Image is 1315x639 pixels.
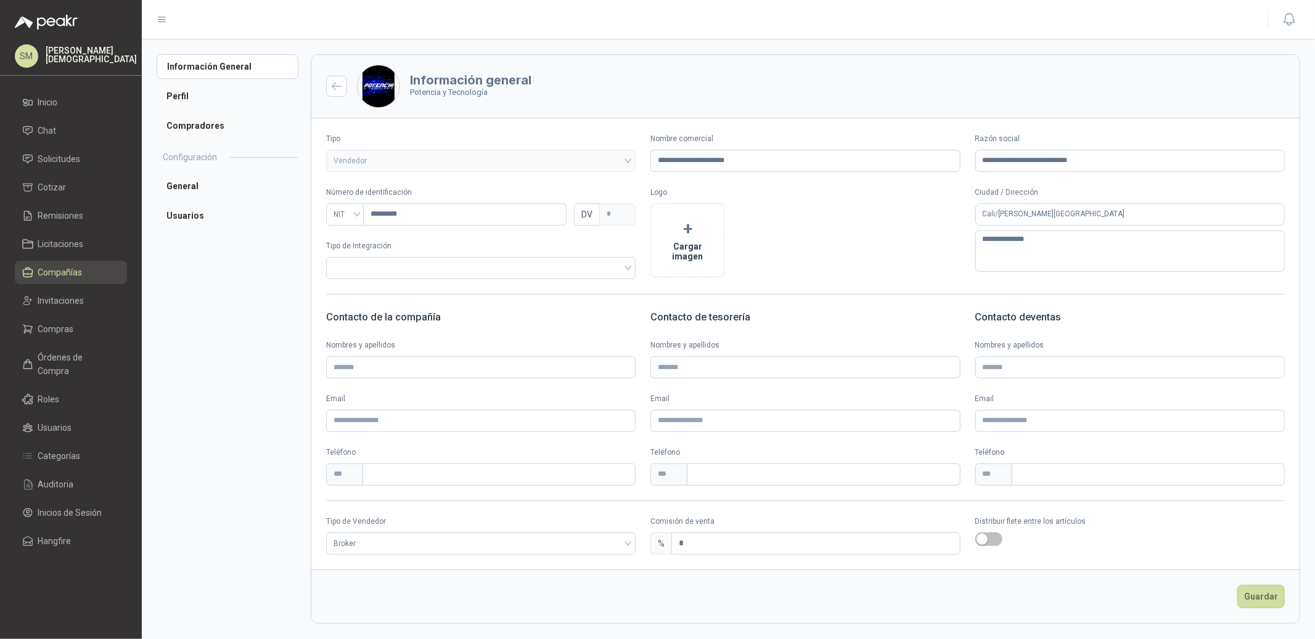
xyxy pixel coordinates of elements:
[326,187,636,198] p: Número de identificación
[38,421,72,434] span: Usuarios
[326,133,636,145] label: Tipo
[975,393,1285,405] label: Email
[38,209,84,222] span: Remisiones
[975,309,1285,325] h3: Contacto de ventas
[157,84,298,108] a: Perfil
[15,204,127,227] a: Remisiones
[326,340,636,351] label: Nombres y apellidos
[574,203,599,226] span: DV
[410,86,531,99] p: Potencia y Tecnología
[334,205,357,224] span: NIT
[38,266,83,279] span: Compañías
[157,54,298,79] a: Información General
[15,388,127,411] a: Roles
[38,294,84,307] span: Invitaciones
[975,447,1285,458] p: Teléfono
[358,65,399,107] img: Company Logo
[15,44,38,68] div: SM
[15,147,127,171] a: Solicitudes
[650,133,960,145] label: Nombre comercial
[15,119,127,142] a: Chat
[38,449,81,463] span: Categorías
[15,317,127,341] a: Compras
[46,46,137,63] p: [PERSON_NAME] [DEMOGRAPHIC_DATA]
[975,187,1285,198] p: Ciudad / Dirección
[650,203,724,277] button: +Cargar imagen
[38,124,57,137] span: Chat
[38,181,67,194] span: Cotizar
[334,152,628,170] span: Vendedor
[15,232,127,256] a: Licitaciones
[326,516,636,527] label: Tipo de Vendedor
[15,91,127,114] a: Inicio
[38,237,84,251] span: Licitaciones
[38,506,102,519] span: Inicios de Sesión
[326,393,636,405] label: Email
[15,416,127,439] a: Usuarios
[15,529,127,553] a: Hangfire
[38,322,74,336] span: Compras
[650,340,960,351] label: Nombres y apellidos
[326,240,636,252] p: Tipo de Integración
[650,516,960,527] label: Comisión de venta
[38,351,115,378] span: Órdenes de Compra
[15,346,127,383] a: Órdenes de Compra
[975,340,1285,351] label: Nombres y apellidos
[975,516,1285,527] p: Distribuir flete entre los artículos
[157,113,298,138] a: Compradores
[38,152,81,166] span: Solicitudes
[15,15,78,30] img: Logo peakr
[15,261,127,284] a: Compañías
[410,74,531,86] h3: Información general
[38,478,74,491] span: Auditoria
[326,309,636,325] h3: Contacto de la compañía
[650,187,960,198] p: Logo
[38,393,60,406] span: Roles
[15,176,127,199] a: Cotizar
[15,501,127,524] a: Inicios de Sesión
[15,444,127,468] a: Categorías
[650,532,671,555] div: %
[157,174,298,198] a: General
[157,203,298,228] a: Usuarios
[163,150,217,164] h2: Configuración
[650,447,960,458] p: Teléfono
[650,393,960,405] label: Email
[1237,585,1285,608] button: Guardar
[650,309,960,325] h3: Contacto de tesorería
[15,473,127,496] a: Auditoria
[975,133,1285,145] label: Razón social
[326,447,636,458] p: Teléfono
[15,289,127,312] a: Invitaciones
[38,534,72,548] span: Hangfire
[334,534,628,553] span: Broker
[38,96,58,109] span: Inicio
